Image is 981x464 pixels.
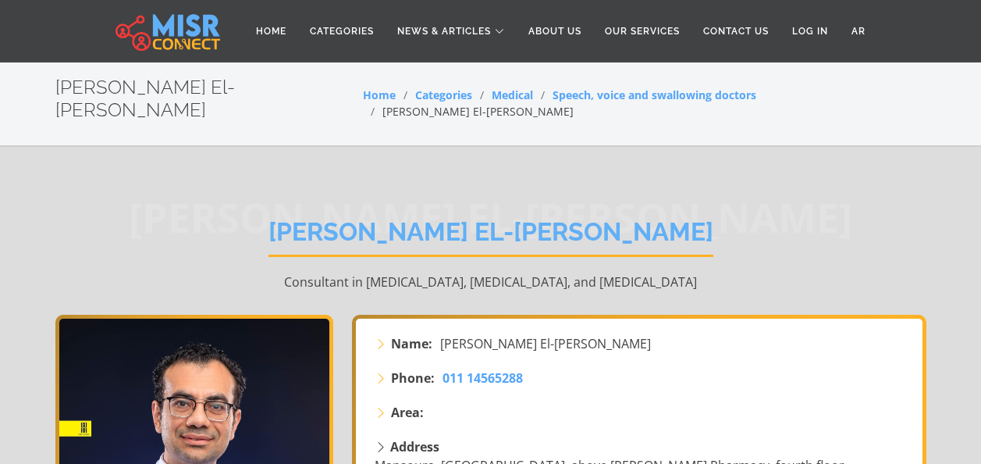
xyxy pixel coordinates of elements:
a: Home [244,16,298,46]
a: Speech, voice and swallowing doctors [553,87,756,102]
a: AR [840,16,877,46]
span: [PERSON_NAME] El-[PERSON_NAME] [440,334,651,353]
a: News & Articles [386,16,517,46]
h2: [PERSON_NAME] El-[PERSON_NAME] [55,77,363,122]
a: Log in [780,16,840,46]
strong: Name: [391,334,432,353]
span: 011 14565288 [443,369,523,387]
p: Consultant in [MEDICAL_DATA], [MEDICAL_DATA], and [MEDICAL_DATA] [55,273,926,291]
a: Contact Us [691,16,780,46]
a: Medical [492,87,533,102]
h1: [PERSON_NAME] El-[PERSON_NAME] [268,217,713,257]
strong: Area: [391,403,424,422]
a: 011 14565288 [443,369,523,387]
span: News & Articles [397,24,491,38]
strong: Address [390,438,439,455]
img: main.misr_connect [116,12,220,51]
a: Categories [415,87,472,102]
a: About Us [517,16,593,46]
a: Home [363,87,396,102]
a: Our Services [593,16,691,46]
strong: Phone: [391,369,435,387]
li: [PERSON_NAME] El-[PERSON_NAME] [363,103,574,120]
a: Categories [298,16,386,46]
